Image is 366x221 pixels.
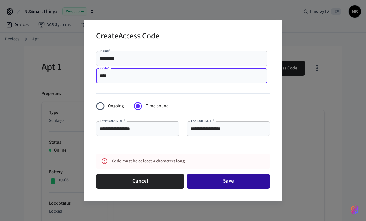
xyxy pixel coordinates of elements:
[96,27,159,46] h2: Create Access Code
[190,126,266,132] input: Choose date, selected date is Sep 26, 2025
[100,66,109,70] label: Code
[96,174,184,189] button: Cancel
[191,118,214,123] label: End Date (MDT)
[100,48,110,53] label: Name
[100,126,176,132] input: Choose date, selected date is Sep 19, 2025
[187,174,270,189] button: Save
[112,156,243,167] div: Code must be at least 4 characters long.
[108,103,124,109] span: Ongoing
[146,103,169,109] span: Time bound
[100,118,125,123] label: Start Date (MDT)
[351,205,359,215] img: SeamLogoGradient.69752ec5.svg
